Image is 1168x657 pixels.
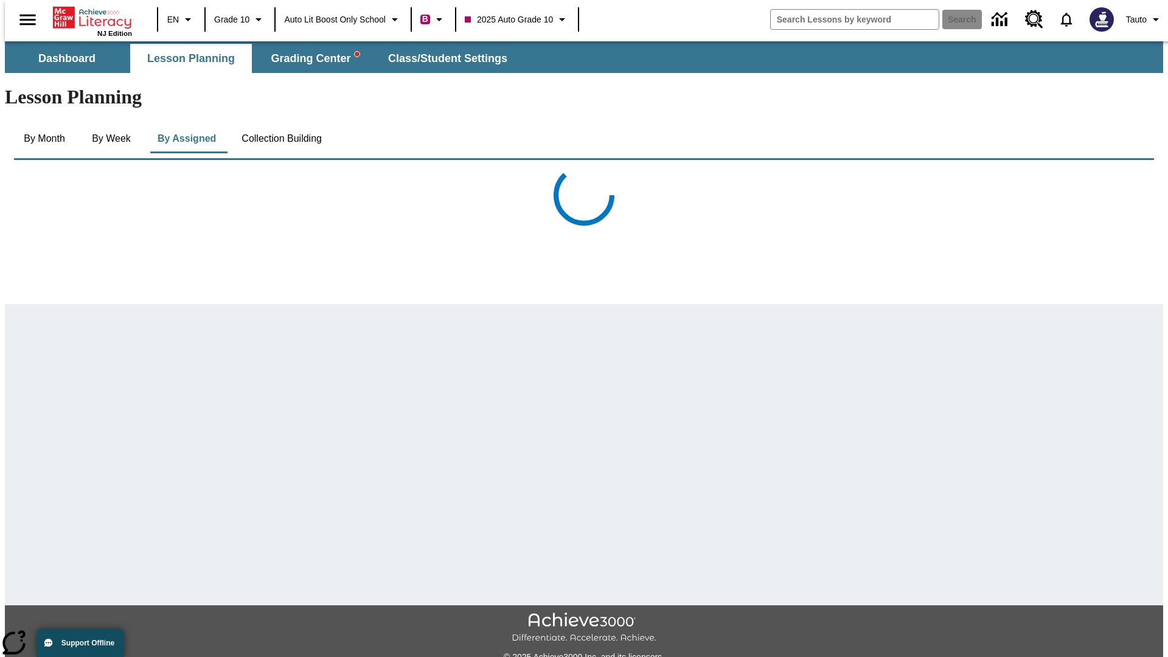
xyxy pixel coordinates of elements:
[209,9,271,30] button: Grade: Grade 10, Select a grade
[1090,7,1114,32] img: Avatar
[1126,13,1147,26] span: Tauto
[271,52,359,66] span: Grading Center
[167,13,179,26] span: EN
[36,629,124,657] button: Support Offline
[61,639,114,647] span: Support Offline
[284,13,386,26] span: Auto Lit Boost only School
[378,44,517,73] button: Class/Student Settings
[130,44,252,73] button: Lesson Planning
[5,41,1163,73] div: SubNavbar
[415,9,451,30] button: Boost Class color is violet red. Change class color
[97,30,132,37] span: NJ Edition
[388,52,507,66] span: Class/Student Settings
[460,9,574,30] button: Class: 2025 Auto Grade 10, Select your class
[53,5,132,30] a: Home
[771,10,939,29] input: search field
[147,52,235,66] span: Lesson Planning
[81,124,142,153] button: By Week
[422,12,428,27] span: B
[14,124,75,153] button: By Month
[5,44,518,73] div: SubNavbar
[148,124,226,153] button: By Assigned
[214,13,249,26] span: Grade 10
[1018,3,1051,36] a: Resource Center, Will open in new tab
[1121,9,1168,30] button: Profile/Settings
[232,124,332,153] button: Collection Building
[984,3,1018,36] a: Data Center
[279,9,407,30] button: School: Auto Lit Boost only School, Select your school
[1051,4,1082,35] a: Notifications
[53,4,132,37] div: Home
[1082,4,1121,35] button: Select a new avatar
[38,52,96,66] span: Dashboard
[162,9,201,30] button: Language: EN, Select a language
[465,13,553,26] span: 2025 Auto Grade 10
[10,2,46,38] button: Open side menu
[5,86,1163,108] h1: Lesson Planning
[6,44,128,73] button: Dashboard
[254,44,376,73] button: Grading Center
[355,52,360,57] svg: writing assistant alert
[512,613,656,644] img: Achieve3000 Differentiate Accelerate Achieve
